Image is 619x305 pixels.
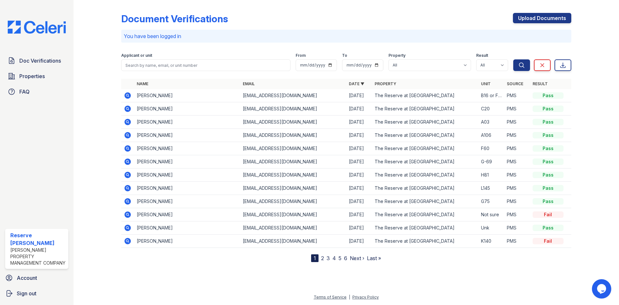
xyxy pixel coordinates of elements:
[19,57,61,65] span: Doc Verifications
[533,106,564,112] div: Pass
[504,89,530,102] td: PMS
[504,142,530,155] td: PMS
[240,116,346,129] td: [EMAIL_ADDRESS][DOMAIN_NAME]
[17,274,37,282] span: Account
[134,235,240,248] td: [PERSON_NAME]
[513,13,571,23] a: Upload Documents
[388,53,406,58] label: Property
[533,225,564,231] div: Pass
[339,255,341,261] a: 5
[17,290,36,297] span: Sign out
[124,32,569,40] p: You have been logged in
[476,53,488,58] label: Result
[134,102,240,116] td: [PERSON_NAME]
[592,279,613,299] iframe: chat widget
[346,142,372,155] td: [DATE]
[533,145,564,152] div: Pass
[327,255,330,261] a: 3
[504,182,530,195] td: PMS
[346,168,372,182] td: [DATE]
[240,168,346,182] td: [EMAIL_ADDRESS][DOMAIN_NAME]
[5,85,68,98] a: FAQ
[504,195,530,208] td: PMS
[346,208,372,221] td: [DATE]
[121,13,228,25] div: Document Verifications
[504,116,530,129] td: PMS
[349,295,350,300] div: |
[533,132,564,138] div: Pass
[533,198,564,205] div: Pass
[5,54,68,67] a: Doc Verifications
[10,231,66,247] div: Reserve [PERSON_NAME]
[346,182,372,195] td: [DATE]
[478,116,504,129] td: A03
[3,271,71,284] a: Account
[372,235,478,248] td: The Reserve at [GEOGRAPHIC_DATA]
[346,235,372,248] td: [DATE]
[240,208,346,221] td: [EMAIL_ADDRESS][DOMAIN_NAME]
[240,102,346,116] td: [EMAIL_ADDRESS][DOMAIN_NAME]
[240,155,346,168] td: [EMAIL_ADDRESS][DOMAIN_NAME]
[533,185,564,191] div: Pass
[372,221,478,235] td: The Reserve at [GEOGRAPHIC_DATA]
[296,53,306,58] label: From
[240,195,346,208] td: [EMAIL_ADDRESS][DOMAIN_NAME]
[346,195,372,208] td: [DATE]
[342,53,347,58] label: To
[10,247,66,266] div: [PERSON_NAME] Property Management Company
[507,81,523,86] a: Source
[243,81,255,86] a: Email
[504,102,530,116] td: PMS
[134,221,240,235] td: [PERSON_NAME]
[533,92,564,99] div: Pass
[134,142,240,155] td: [PERSON_NAME]
[478,208,504,221] td: Not sure
[321,255,324,261] a: 2
[352,295,379,300] a: Privacy Policy
[3,21,71,34] img: CE_Logo_Blue-a8612792a0a2168367f1c8372b55b34899dd931a85d93a1a3d3e32e68fde9ad4.png
[375,81,396,86] a: Property
[5,70,68,83] a: Properties
[372,155,478,168] td: The Reserve at [GEOGRAPHIC_DATA]
[478,89,504,102] td: B16 or F56
[533,238,564,244] div: Fail
[372,208,478,221] td: The Reserve at [GEOGRAPHIC_DATA]
[504,221,530,235] td: PMS
[134,89,240,102] td: [PERSON_NAME]
[3,287,71,300] a: Sign out
[240,129,346,142] td: [EMAIL_ADDRESS][DOMAIN_NAME]
[504,235,530,248] td: PMS
[372,168,478,182] td: The Reserve at [GEOGRAPHIC_DATA]
[504,208,530,221] td: PMS
[478,155,504,168] td: G-69
[533,119,564,125] div: Pass
[19,88,30,96] span: FAQ
[372,129,478,142] td: The Reserve at [GEOGRAPHIC_DATA]
[478,102,504,116] td: C20
[481,81,491,86] a: Unit
[533,158,564,165] div: Pass
[344,255,347,261] a: 6
[504,168,530,182] td: PMS
[346,129,372,142] td: [DATE]
[372,116,478,129] td: The Reserve at [GEOGRAPHIC_DATA]
[372,142,478,155] td: The Reserve at [GEOGRAPHIC_DATA]
[533,81,548,86] a: Result
[478,129,504,142] td: A106
[134,168,240,182] td: [PERSON_NAME]
[478,235,504,248] td: K140
[346,102,372,116] td: [DATE]
[533,172,564,178] div: Pass
[478,221,504,235] td: Unk
[332,255,336,261] a: 4
[346,89,372,102] td: [DATE]
[372,182,478,195] td: The Reserve at [GEOGRAPHIC_DATA]
[367,255,381,261] a: Last »
[134,208,240,221] td: [PERSON_NAME]
[134,195,240,208] td: [PERSON_NAME]
[134,116,240,129] td: [PERSON_NAME]
[137,81,148,86] a: Name
[240,235,346,248] td: [EMAIL_ADDRESS][DOMAIN_NAME]
[478,142,504,155] td: F60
